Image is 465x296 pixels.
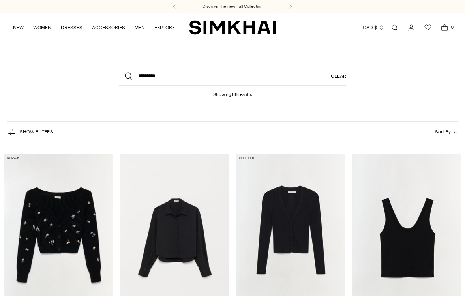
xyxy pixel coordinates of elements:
[420,20,436,36] a: Wishlist
[363,19,384,36] button: CAD $
[61,19,82,36] a: DRESSES
[7,126,53,138] button: Show Filters
[387,20,403,36] a: Open search modal
[437,20,452,36] a: Open cart modal
[119,67,138,86] button: Search
[33,19,51,36] a: WOMEN
[403,20,419,36] a: Go to the account page
[13,19,24,36] a: NEW
[20,129,53,135] span: Show Filters
[154,19,175,36] a: EXPLORE
[435,127,458,136] button: Sort By
[331,67,346,86] a: Clear
[202,4,262,10] a: Discover the new Fall Collection
[135,19,145,36] a: MEN
[92,19,125,36] a: ACCESSORIES
[448,24,456,31] span: 0
[435,129,451,135] span: Sort By
[213,86,252,97] h1: Showing 88 results
[189,20,276,35] a: SIMKHAI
